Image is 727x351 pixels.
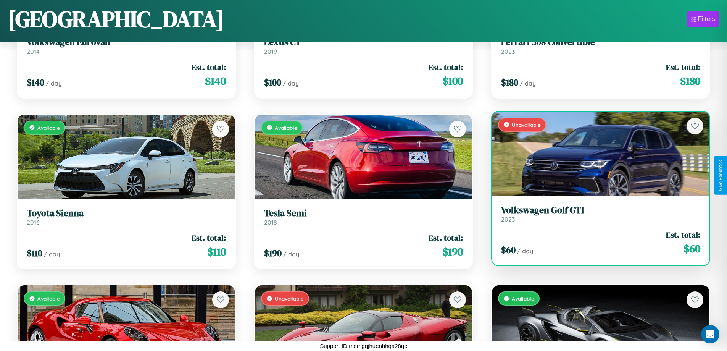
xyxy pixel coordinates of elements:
h1: [GEOGRAPHIC_DATA] [8,3,224,35]
span: Unavailable [275,295,304,302]
span: Available [37,125,60,131]
div: Give Feedback [718,160,723,191]
span: 2014 [27,48,40,55]
span: $ 140 [205,73,226,89]
span: $ 110 [207,244,226,259]
span: 2023 [501,48,515,55]
h3: Ferrari 308 Convertible [501,37,700,48]
span: / day [517,247,533,255]
a: Lexus CT2019 [264,37,463,55]
span: $ 190 [264,247,282,259]
span: Est. total: [192,232,226,243]
span: / day [283,250,299,258]
h3: Volkswagen Golf GTI [501,205,700,216]
a: Tesla Semi2018 [264,208,463,226]
span: 2018 [264,218,277,226]
h3: Toyota Sienna [27,208,226,219]
h3: Tesla Semi [264,208,463,219]
h3: Volkswagen EuroVan [27,37,226,48]
span: Available [37,295,60,302]
span: $ 140 [27,76,44,89]
span: 2023 [501,215,515,223]
span: $ 180 [501,76,518,89]
div: Open Intercom Messenger [701,325,719,343]
span: Est. total: [666,229,700,240]
span: Unavailable [512,121,541,128]
div: Filters [698,15,716,23]
span: 2016 [27,218,40,226]
button: Filters [687,11,719,27]
span: Est. total: [429,61,463,73]
span: / day [283,79,299,87]
span: $ 100 [443,73,463,89]
span: Available [275,125,297,131]
span: 2019 [264,48,277,55]
span: Est. total: [192,61,226,73]
a: Volkswagen Golf GTI2023 [501,205,700,223]
a: Toyota Sienna2016 [27,208,226,226]
a: Ferrari 308 Convertible2023 [501,37,700,55]
span: $ 60 [683,241,700,256]
span: Est. total: [666,61,700,73]
span: Est. total: [429,232,463,243]
span: $ 110 [27,247,42,259]
a: Volkswagen EuroVan2014 [27,37,226,55]
span: / day [44,250,60,258]
span: $ 60 [501,244,516,256]
p: Support ID: memgqjhuenhhqa28qc [320,341,407,351]
span: $ 190 [442,244,463,259]
span: $ 180 [680,73,700,89]
span: / day [520,79,536,87]
span: / day [46,79,62,87]
span: Available [512,295,534,302]
h3: Lexus CT [264,37,463,48]
span: $ 100 [264,76,281,89]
